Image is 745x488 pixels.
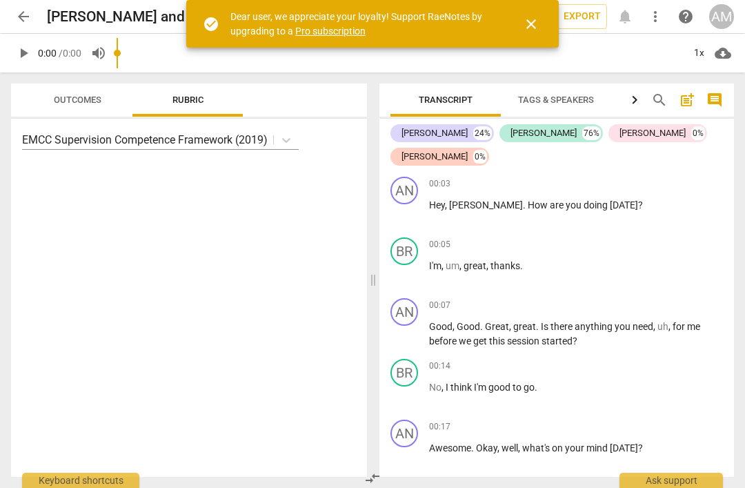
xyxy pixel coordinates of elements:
div: Ask support [619,473,723,488]
span: Good [429,321,453,332]
span: for [673,321,687,332]
div: Change speaker [390,298,418,326]
span: How [528,199,550,211]
span: 00:14 [429,360,450,372]
button: Close [515,8,548,41]
span: great [513,321,536,332]
div: [PERSON_NAME] [510,126,577,140]
span: Export [543,8,601,25]
div: [PERSON_NAME] [401,150,468,164]
span: this [489,335,507,347]
span: . [520,260,523,271]
div: 0% [473,150,487,164]
span: , [441,382,446,393]
span: / 0:00 [59,48,81,59]
span: play_arrow [15,45,32,61]
h2: [PERSON_NAME] and [PERSON_NAME] [47,8,228,26]
span: Good [457,321,480,332]
span: on [552,442,565,453]
span: Hey [429,199,445,211]
span: ? [638,442,643,453]
button: Search [648,89,670,111]
span: we [459,335,473,347]
span: I [446,382,450,393]
span: well [501,442,518,453]
span: 00:17 [429,421,450,433]
div: 1x [686,42,712,64]
span: you [566,199,584,211]
div: Change speaker [390,177,418,204]
span: Is [541,321,550,332]
span: [DATE] [610,442,638,453]
span: before [429,335,459,347]
span: Filler word [657,321,668,332]
span: your [565,442,586,453]
a: Help [673,4,698,29]
span: great [464,260,486,271]
span: Outcomes [54,95,101,105]
span: doing [584,199,610,211]
span: , [509,321,513,332]
div: [PERSON_NAME] [401,126,468,140]
span: Great [485,321,509,332]
span: thanks [490,260,520,271]
span: Tags & Speakers [518,95,594,105]
button: AM [709,4,734,29]
span: good [488,382,513,393]
span: Filler word [446,260,459,271]
span: 00:07 [429,300,450,311]
span: , [497,442,501,453]
span: [PERSON_NAME] [449,199,523,211]
span: Rubric [172,95,203,105]
button: Add summary [676,89,698,111]
span: Awesome [429,442,471,453]
span: , [453,321,457,332]
span: session [507,335,542,347]
span: go [524,382,535,393]
span: , [441,260,446,271]
span: , [653,321,657,332]
span: 00:03 [429,178,450,190]
span: mind [586,442,610,453]
span: , [445,199,449,211]
div: Change speaker [390,420,418,447]
span: get [473,335,489,347]
span: I'm [474,382,488,393]
span: . [471,442,476,453]
span: check_circle [203,16,219,32]
button: Show/Hide comments [704,89,726,111]
span: , [486,260,490,271]
span: arrow_back [15,8,32,25]
div: 76% [582,126,601,140]
span: ? [573,335,577,347]
div: 24% [473,126,492,140]
span: close [523,16,539,32]
span: there [550,321,575,332]
span: cloud_download [715,45,731,61]
button: Play [11,41,36,66]
span: search [651,92,668,108]
div: Change speaker [390,359,418,387]
span: , [518,442,522,453]
div: 0% [691,126,705,140]
span: , [459,260,464,271]
span: to [513,382,524,393]
span: 00:05 [429,239,450,251]
div: Change speaker [390,237,418,265]
span: . [535,382,537,393]
span: think [450,382,474,393]
a: Pro subscription [295,26,366,37]
div: Dear user, we appreciate your loyalty! Support RaeNotes by upgrading to a [230,10,498,38]
span: are [550,199,566,211]
p: EMCC Supervision Competence Framework (2019) [22,132,268,148]
span: post_add [679,92,695,108]
span: need [633,321,653,332]
button: Volume [86,41,111,66]
button: Export [537,4,607,29]
span: you [615,321,633,332]
span: , [668,321,673,332]
span: help [677,8,694,25]
span: I'm [429,260,441,271]
span: ? [638,199,643,211]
